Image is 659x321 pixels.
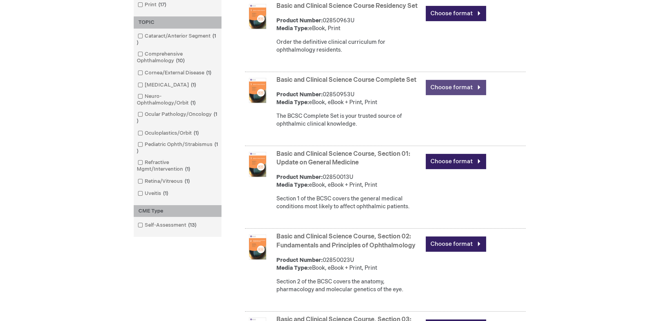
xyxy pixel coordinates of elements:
[136,178,193,185] a: Retina/Vitreous1
[276,256,422,272] div: 02850023U eBook, eBook + Print, Print
[245,78,270,103] img: Basic and Clinical Science Course Complete Set
[137,33,216,46] span: 1
[245,152,270,177] img: Basic and Clinical Science Course, Section 01: Update on General Medicine
[426,80,486,95] a: Choose format
[189,100,198,106] span: 1
[136,159,220,173] a: Refractive Mgmt/Intervention1
[134,16,221,29] div: TOPIC
[189,82,198,88] span: 1
[137,111,217,124] span: 1
[134,205,221,217] div: CME Type
[276,2,418,10] a: Basic and Clinical Science Course Residency Set
[276,195,422,211] div: Section 1 of the BCSC covers the general medical conditions most likely to affect ophthalmic pati...
[276,38,422,54] div: Order the definitive clinical curriculum for ophthalmology residents.
[136,222,200,229] a: Self-Assessment13
[245,234,270,260] img: Basic and Clinical Science Course, Section 02: Fundamentals and Principles of Ophthalmology
[276,76,416,84] a: Basic and Clinical Science Course Complete Set
[276,278,422,294] div: Section 2 of the BCSC covers the anatomy, pharmacology and molecular genetics of the eye.
[276,17,422,32] div: 02850963U eBook, Print
[276,112,422,128] div: The BCSC Complete Set is your trusted source of ophthalmic clinical knowledge.
[136,81,199,89] a: [MEDICAL_DATA]1
[136,93,220,107] a: Neuro-Ophthalmology/Orbit1
[276,265,309,271] strong: Media Type:
[136,69,214,77] a: Cornea/External Disease1
[276,91,323,98] strong: Product Number:
[136,190,171,197] a: Uveitis1
[156,2,168,8] span: 17
[161,190,170,197] span: 1
[192,130,201,136] span: 1
[136,1,169,9] a: Print17
[276,17,323,24] strong: Product Number:
[426,6,486,21] a: Choose format
[276,257,323,263] strong: Product Number:
[276,150,410,167] a: Basic and Clinical Science Course, Section 01: Update on General Medicine
[276,233,416,249] a: Basic and Clinical Science Course, Section 02: Fundamentals and Principles of Ophthalmology
[276,99,309,106] strong: Media Type:
[426,236,486,252] a: Choose format
[186,222,198,228] span: 13
[276,174,323,180] strong: Product Number:
[136,111,220,125] a: Ocular Pathology/Oncology1
[136,32,220,47] a: Cataract/Anterior Segment1
[276,91,422,106] div: 02850953U eBook, eBook + Print, Print
[174,58,187,64] span: 10
[183,166,192,172] span: 1
[245,4,270,29] img: Basic and Clinical Science Course Residency Set
[276,173,422,189] div: 02850013U eBook, eBook + Print, Print
[137,141,218,154] span: 1
[183,178,192,184] span: 1
[276,182,309,188] strong: Media Type:
[136,130,202,137] a: Oculoplastics/Orbit1
[276,25,309,32] strong: Media Type:
[136,50,220,65] a: Comprehensive Ophthalmology10
[136,141,220,155] a: Pediatric Ophth/Strabismus1
[426,154,486,169] a: Choose format
[204,70,213,76] span: 1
